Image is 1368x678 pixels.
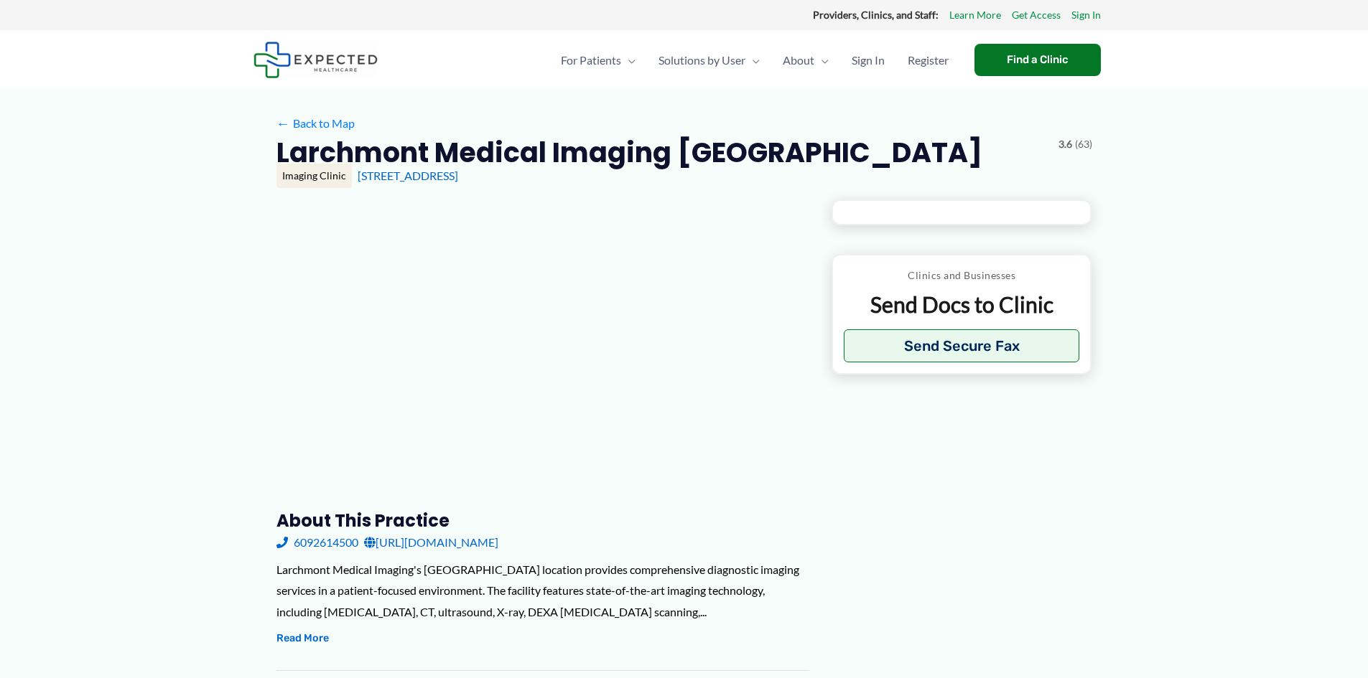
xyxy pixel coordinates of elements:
[549,35,647,85] a: For PatientsMenu Toggle
[844,329,1080,362] button: Send Secure Fax
[621,35,636,85] span: Menu Toggle
[745,35,760,85] span: Menu Toggle
[844,266,1080,285] p: Clinics and Businesses
[949,6,1001,24] a: Learn More
[974,44,1101,76] a: Find a Clinic
[276,532,358,553] a: 6092614500
[358,169,458,182] a: [STREET_ADDRESS]
[840,35,896,85] a: Sign In
[1071,6,1101,24] a: Sign In
[276,113,355,134] a: ←Back to Map
[908,35,949,85] span: Register
[276,164,352,188] div: Imaging Clinic
[783,35,814,85] span: About
[276,135,982,170] h2: Larchmont Medical Imaging [GEOGRAPHIC_DATA]
[276,509,809,532] h3: About this practice
[1075,135,1092,154] span: (63)
[561,35,621,85] span: For Patients
[659,35,745,85] span: Solutions by User
[771,35,840,85] a: AboutMenu Toggle
[253,42,378,78] img: Expected Healthcare Logo - side, dark font, small
[852,35,885,85] span: Sign In
[813,9,939,21] strong: Providers, Clinics, and Staff:
[276,116,290,130] span: ←
[1012,6,1061,24] a: Get Access
[647,35,771,85] a: Solutions by UserMenu Toggle
[814,35,829,85] span: Menu Toggle
[896,35,960,85] a: Register
[364,532,498,553] a: [URL][DOMAIN_NAME]
[276,559,809,623] div: Larchmont Medical Imaging's [GEOGRAPHIC_DATA] location provides comprehensive diagnostic imaging ...
[844,291,1080,319] p: Send Docs to Clinic
[276,630,329,647] button: Read More
[549,35,960,85] nav: Primary Site Navigation
[1058,135,1072,154] span: 3.6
